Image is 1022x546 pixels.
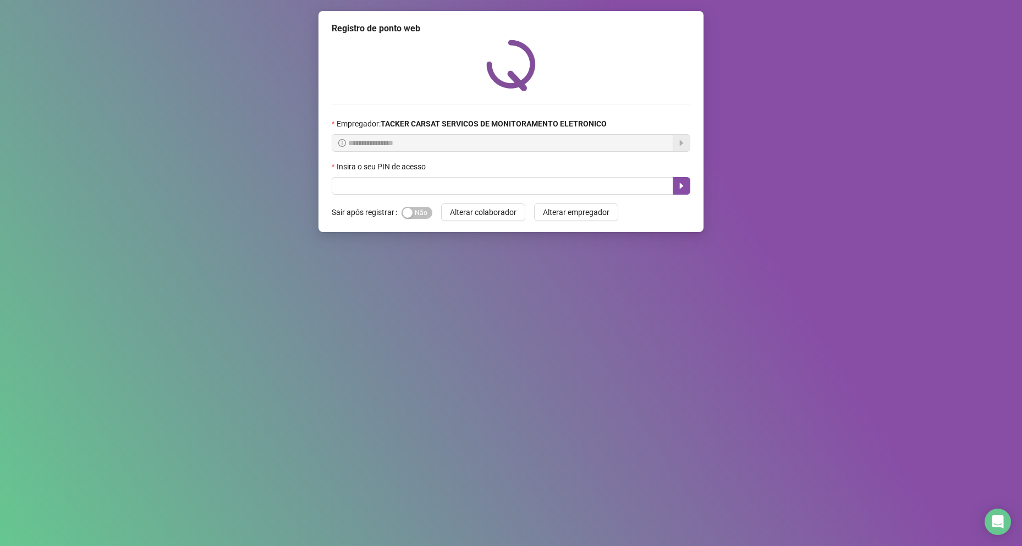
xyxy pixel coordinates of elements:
[677,181,686,190] span: caret-right
[381,119,607,128] strong: TACKER CARSAT SERVICOS DE MONITORAMENTO ELETRONICO
[543,206,609,218] span: Alterar empregador
[441,203,525,221] button: Alterar colaborador
[332,22,690,35] div: Registro de ponto web
[338,139,346,147] span: info-circle
[332,203,402,221] label: Sair após registrar
[985,509,1011,535] div: Open Intercom Messenger
[337,118,607,130] span: Empregador :
[332,161,433,173] label: Insira o seu PIN de acesso
[486,40,536,91] img: QRPoint
[534,203,618,221] button: Alterar empregador
[450,206,517,218] span: Alterar colaborador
